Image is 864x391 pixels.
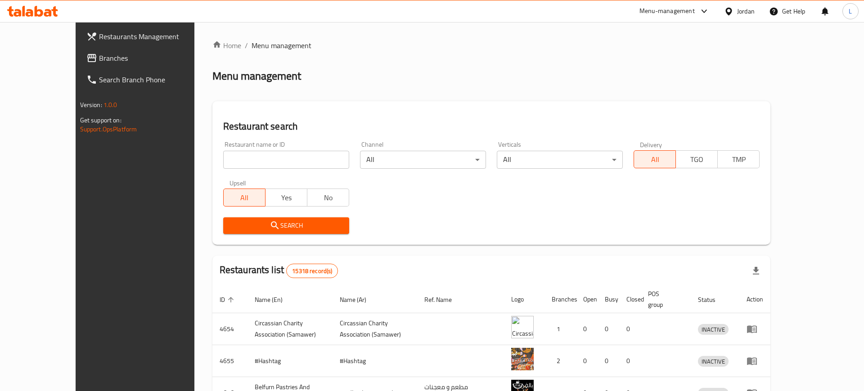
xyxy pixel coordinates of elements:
th: Logo [504,286,544,313]
button: TMP [717,150,760,168]
img: #Hashtag [511,348,534,370]
span: No [311,191,346,204]
span: Name (En) [255,294,294,305]
td: 0 [598,345,619,377]
span: Name (Ar) [340,294,378,305]
button: TGO [675,150,718,168]
div: Jordan [737,6,755,16]
span: Status [698,294,727,305]
input: Search for restaurant name or ID.. [223,151,349,169]
label: Upsell [229,180,246,186]
td: 0 [576,313,598,345]
span: Menu management [252,40,311,51]
span: INACTIVE [698,356,729,367]
div: All [360,151,486,169]
a: Restaurants Management [79,26,220,47]
div: Export file [745,260,767,282]
li: / [245,40,248,51]
span: Search Branch Phone [99,74,213,85]
td: ​Circassian ​Charity ​Association​ (Samawer) [333,313,418,345]
th: Open [576,286,598,313]
a: Support.OpsPlatform [80,123,137,135]
span: Branches [99,53,213,63]
span: Search [230,220,342,231]
td: 0 [619,313,641,345]
a: Home [212,40,241,51]
td: 0 [576,345,598,377]
div: Menu [747,324,763,334]
button: Yes [265,189,307,207]
td: 2 [544,345,576,377]
span: ID [220,294,237,305]
th: Busy [598,286,619,313]
span: All [638,153,672,166]
img: ​Circassian ​Charity ​Association​ (Samawer) [511,316,534,338]
button: No [307,189,349,207]
span: All [227,191,262,204]
span: Ref. Name [424,294,463,305]
span: INACTIVE [698,324,729,335]
h2: Restaurants list [220,263,338,278]
td: 0 [619,345,641,377]
span: TGO [679,153,714,166]
div: All [497,151,623,169]
span: POS group [648,288,680,310]
h2: Restaurant search [223,120,760,133]
label: Delivery [640,141,662,148]
th: Branches [544,286,576,313]
div: Total records count [286,264,338,278]
span: Version: [80,99,102,111]
nav: breadcrumb [212,40,771,51]
td: #Hashtag [333,345,418,377]
div: Menu-management [639,6,695,17]
span: L [849,6,852,16]
div: Menu [747,355,763,366]
button: All [223,189,265,207]
span: Restaurants Management [99,31,213,42]
h2: Menu management [212,69,301,83]
span: 15318 record(s) [287,267,337,275]
span: 1.0.0 [103,99,117,111]
td: 4654 [212,313,247,345]
span: Yes [269,191,304,204]
td: ​Circassian ​Charity ​Association​ (Samawer) [247,313,333,345]
a: Search Branch Phone [79,69,220,90]
button: Search [223,217,349,234]
th: Closed [619,286,641,313]
th: Action [739,286,770,313]
span: TMP [721,153,756,166]
span: Get support on: [80,114,121,126]
button: All [634,150,676,168]
td: 1 [544,313,576,345]
td: 4655 [212,345,247,377]
td: #Hashtag [247,345,333,377]
td: 0 [598,313,619,345]
a: Branches [79,47,220,69]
